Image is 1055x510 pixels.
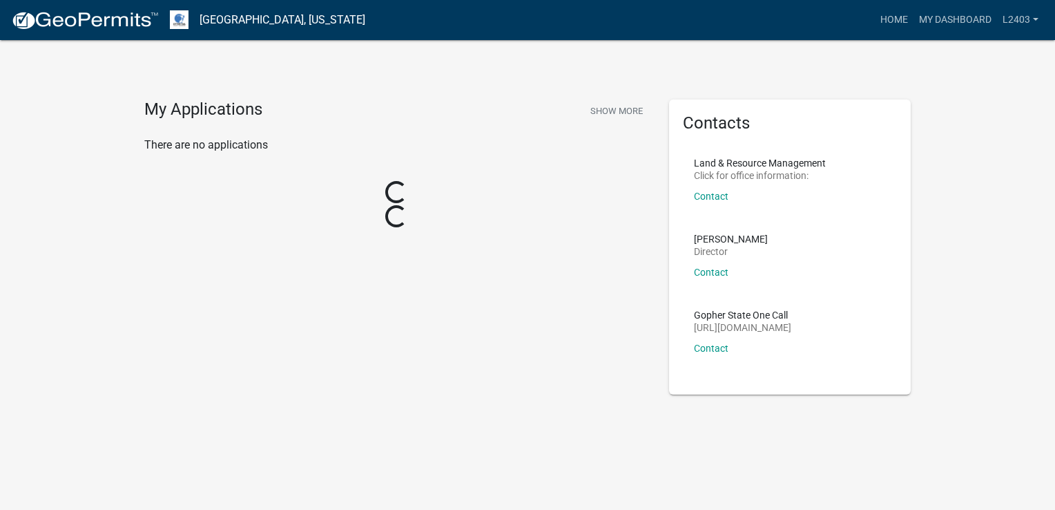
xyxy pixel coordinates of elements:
[694,267,728,278] a: Contact
[694,234,768,244] p: [PERSON_NAME]
[200,8,365,32] a: [GEOGRAPHIC_DATA], [US_STATE]
[913,7,997,33] a: My Dashboard
[694,310,791,320] p: Gopher State One Call
[694,191,728,202] a: Contact
[144,137,648,153] p: There are no applications
[997,7,1044,33] a: L2403
[170,10,188,29] img: Otter Tail County, Minnesota
[683,113,897,133] h5: Contacts
[694,323,791,332] p: [URL][DOMAIN_NAME]
[585,100,648,122] button: Show More
[694,247,768,256] p: Director
[694,343,728,354] a: Contact
[694,171,826,180] p: Click for office information:
[694,158,826,168] p: Land & Resource Management
[144,100,262,120] h4: My Applications
[875,7,913,33] a: Home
